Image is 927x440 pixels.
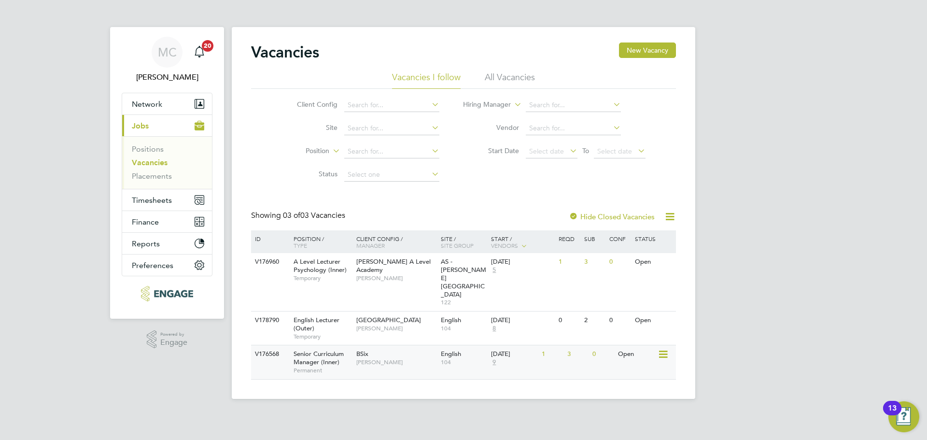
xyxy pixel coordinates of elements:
[582,253,607,271] div: 3
[122,255,212,276] button: Preferences
[110,27,224,319] nav: Main navigation
[344,168,439,182] input: Select one
[251,211,347,221] div: Showing
[356,241,385,249] span: Manager
[132,144,164,154] a: Positions
[158,46,177,58] span: MC
[491,325,497,333] span: 8
[282,170,337,178] label: Status
[607,253,632,271] div: 0
[356,316,421,324] span: [GEOGRAPHIC_DATA]
[282,100,337,109] label: Client Config
[132,99,162,109] span: Network
[356,350,368,358] span: BSix
[582,312,607,329] div: 2
[356,325,436,332] span: [PERSON_NAME]
[491,316,554,325] div: [DATE]
[147,330,188,349] a: Powered byEngage
[888,401,919,432] button: Open Resource Center, 13 new notifications
[441,325,487,332] span: 104
[122,115,212,136] button: Jobs
[132,158,168,167] a: Vacancies
[294,367,351,374] span: Permanent
[619,43,676,58] button: New Vacancy
[294,316,339,332] span: English Lecturer (Outer)
[122,233,212,254] button: Reports
[356,358,436,366] span: [PERSON_NAME]
[526,122,621,135] input: Search for...
[132,239,160,248] span: Reports
[286,230,354,254] div: Position /
[463,146,519,155] label: Start Date
[491,241,518,249] span: Vendors
[392,71,461,89] li: Vacancies I follow
[132,217,159,227] span: Finance
[122,211,212,232] button: Finance
[438,230,489,254] div: Site /
[569,212,655,221] label: Hide Closed Vacancies
[132,261,173,270] span: Preferences
[344,99,439,112] input: Search for...
[441,241,474,249] span: Site Group
[274,146,329,156] label: Position
[565,345,590,363] div: 3
[441,257,486,298] span: AS - [PERSON_NAME][GEOGRAPHIC_DATA]
[597,147,632,156] span: Select date
[283,211,300,220] span: 03 of
[132,196,172,205] span: Timesheets
[294,274,351,282] span: Temporary
[526,99,621,112] input: Search for...
[463,123,519,132] label: Vendor
[556,253,581,271] div: 1
[441,358,487,366] span: 104
[122,189,212,211] button: Timesheets
[356,257,431,274] span: [PERSON_NAME] A Level Academy
[122,71,212,83] span: Mark Carter
[491,350,537,358] div: [DATE]
[122,136,212,189] div: Jobs
[160,339,187,347] span: Engage
[344,145,439,158] input: Search for...
[632,253,674,271] div: Open
[253,345,286,363] div: V176568
[491,358,497,367] span: 9
[122,286,212,301] a: Go to home page
[556,230,581,247] div: Reqd
[160,330,187,339] span: Powered by
[344,122,439,135] input: Search for...
[122,93,212,114] button: Network
[529,147,564,156] span: Select date
[579,144,592,157] span: To
[294,241,307,249] span: Type
[632,230,674,247] div: Status
[202,40,213,52] span: 20
[253,253,286,271] div: V176960
[253,230,286,247] div: ID
[616,345,658,363] div: Open
[356,274,436,282] span: [PERSON_NAME]
[582,230,607,247] div: Sub
[283,211,345,220] span: 03 Vacancies
[539,345,564,363] div: 1
[632,312,674,329] div: Open
[491,266,497,274] span: 5
[354,230,438,254] div: Client Config /
[251,43,319,62] h2: Vacancies
[122,37,212,83] a: MC[PERSON_NAME]
[489,230,556,255] div: Start /
[190,37,209,68] a: 20
[294,350,344,366] span: Senior Curriculum Manager (Inner)
[441,316,461,324] span: English
[455,100,511,110] label: Hiring Manager
[485,71,535,89] li: All Vacancies
[282,123,337,132] label: Site
[441,298,487,306] span: 122
[491,258,554,266] div: [DATE]
[141,286,193,301] img: xede-logo-retina.png
[607,230,632,247] div: Conf
[294,257,347,274] span: A Level Lecturer Psychology (Inner)
[294,333,351,341] span: Temporary
[607,312,632,329] div: 0
[253,312,286,329] div: V178790
[590,345,615,363] div: 0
